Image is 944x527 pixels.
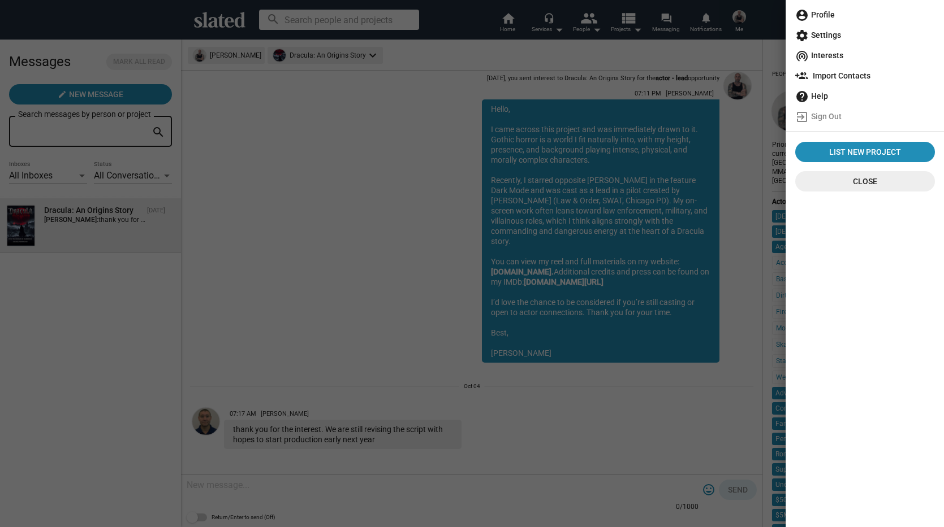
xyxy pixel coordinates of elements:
[791,25,939,45] a: Settings
[795,66,935,86] span: Import Contacts
[791,45,939,66] a: Interests
[804,171,926,191] span: Close
[791,86,939,106] a: Help
[795,25,935,45] span: Settings
[795,49,809,63] mat-icon: wifi_tethering
[800,142,930,162] span: List New Project
[795,5,935,25] span: Profile
[791,5,939,25] a: Profile
[795,142,935,162] a: List New Project
[795,110,809,124] mat-icon: exit_to_app
[795,29,809,42] mat-icon: settings
[795,171,935,191] button: Close
[795,45,935,66] span: Interests
[795,106,935,127] span: Sign Out
[795,86,935,106] span: Help
[795,8,809,22] mat-icon: account_circle
[791,66,939,86] a: Import Contacts
[791,106,939,127] a: Sign Out
[795,90,809,103] mat-icon: help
